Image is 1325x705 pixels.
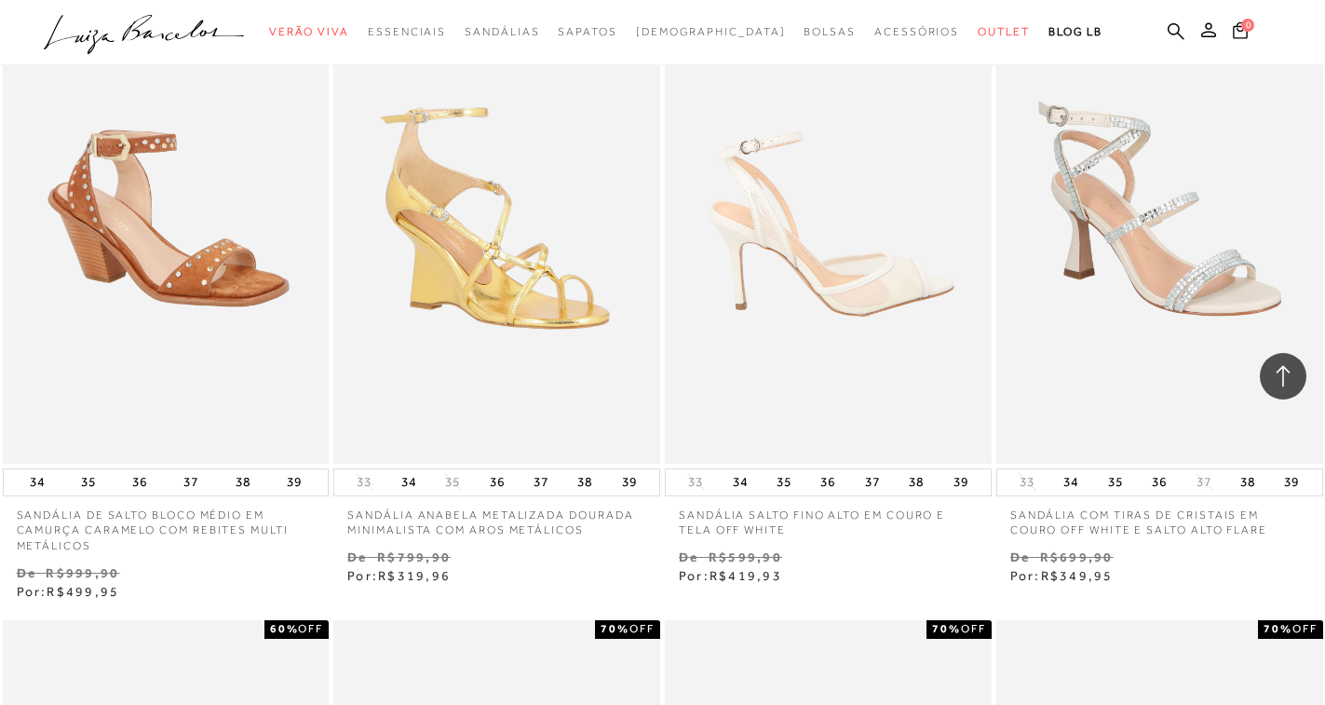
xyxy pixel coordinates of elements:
button: 39 [948,469,974,495]
span: Sapatos [558,25,616,38]
small: De [347,549,367,564]
span: R$319,96 [378,568,451,583]
button: 34 [24,469,50,495]
small: R$599,90 [709,549,782,564]
span: Por: [347,568,451,583]
span: OFF [1292,622,1318,635]
a: categoryNavScreenReaderText [558,15,616,49]
button: 36 [815,469,841,495]
button: 38 [1235,469,1261,495]
a: categoryNavScreenReaderText [804,15,856,49]
small: De [1010,549,1030,564]
strong: 70% [932,622,961,635]
button: 39 [1278,469,1305,495]
span: Outlet [978,25,1030,38]
span: 0 [1241,19,1254,32]
strong: 60% [270,622,299,635]
button: 34 [1058,469,1084,495]
span: R$419,93 [710,568,782,583]
button: 33 [351,473,377,491]
a: noSubCategoriesText [636,15,786,49]
button: 36 [127,469,153,495]
span: OFF [961,622,986,635]
a: categoryNavScreenReaderText [368,15,446,49]
button: 33 [683,473,709,491]
a: SANDÁLIA DE SALTO BLOCO MÉDIO EM CAMURÇA CARAMELO COM REBITES MULTI METÁLICOS [3,496,330,554]
button: 35 [439,473,466,491]
span: Essenciais [368,25,446,38]
span: BLOG LB [1048,25,1102,38]
button: 39 [616,469,642,495]
small: R$799,90 [377,549,451,564]
span: Verão Viva [269,25,349,38]
button: 38 [230,469,256,495]
button: 39 [281,469,307,495]
span: R$499,95 [47,584,119,599]
span: R$349,95 [1041,568,1114,583]
small: R$699,90 [1040,549,1114,564]
button: 35 [75,469,101,495]
span: OFF [629,622,655,635]
small: R$999,90 [46,565,119,580]
span: Sandálias [465,25,539,38]
a: categoryNavScreenReaderText [874,15,959,49]
strong: 70% [601,622,629,635]
button: 38 [903,469,929,495]
span: Bolsas [804,25,856,38]
button: 36 [1146,469,1172,495]
strong: 70% [1264,622,1292,635]
button: 33 [1014,473,1040,491]
a: categoryNavScreenReaderText [465,15,539,49]
span: [DEMOGRAPHIC_DATA] [636,25,786,38]
small: De [679,549,698,564]
button: 37 [528,469,554,495]
a: SANDÁLIA COM TIRAS DE CRISTAIS EM COURO OFF WHITE E SALTO ALTO FLARE [996,496,1323,539]
a: BLOG LB [1048,15,1102,49]
button: 34 [396,469,422,495]
button: 35 [1102,469,1129,495]
a: categoryNavScreenReaderText [269,15,349,49]
span: Por: [17,584,120,599]
button: 38 [572,469,598,495]
button: 37 [1191,473,1217,491]
small: De [17,565,36,580]
a: SANDÁLIA ANABELA METALIZADA DOURADA MINIMALISTA COM AROS METÁLICOS [333,496,660,539]
button: 36 [484,469,510,495]
span: Por: [679,568,782,583]
a: categoryNavScreenReaderText [978,15,1030,49]
button: 37 [859,469,886,495]
span: OFF [298,622,323,635]
span: Por: [1010,568,1114,583]
button: 0 [1227,20,1253,46]
span: Acessórios [874,25,959,38]
a: SANDÁLIA SALTO FINO ALTO EM COURO E TELA OFF WHITE [665,496,992,539]
button: 37 [178,469,204,495]
button: 35 [771,469,797,495]
button: 34 [727,469,753,495]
